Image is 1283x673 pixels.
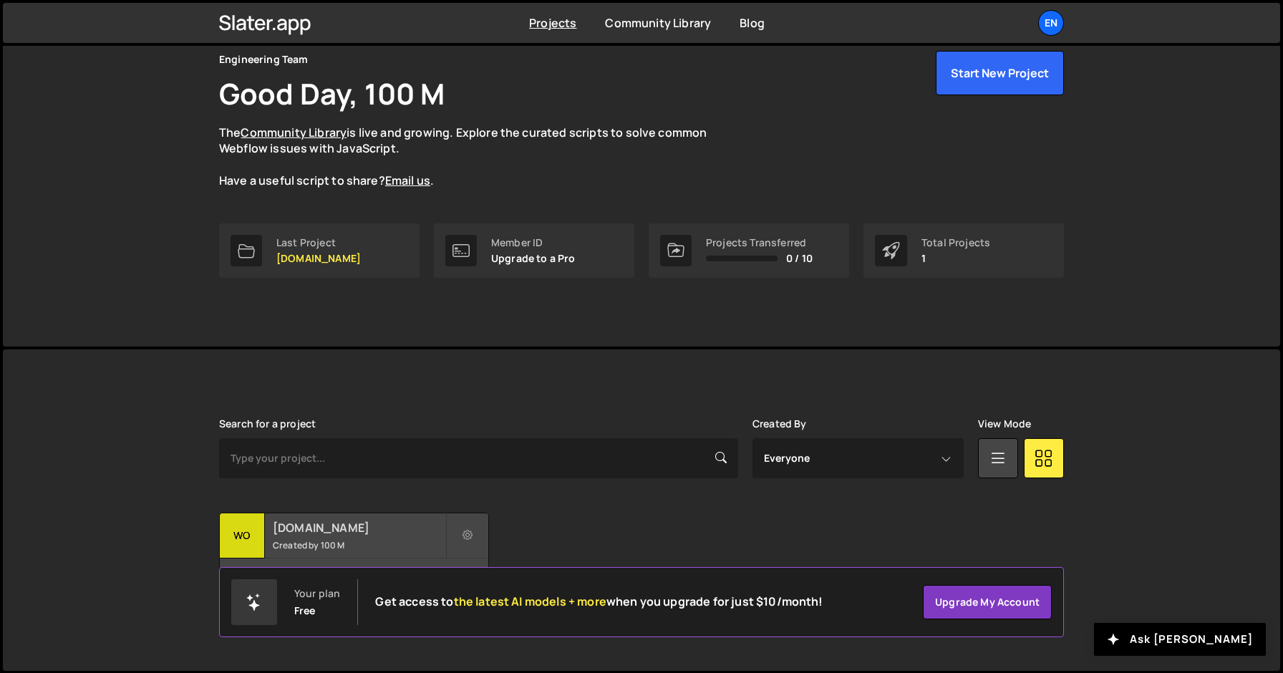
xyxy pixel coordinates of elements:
div: Last Project [276,237,361,248]
div: Free [294,605,316,616]
p: [DOMAIN_NAME] [276,253,361,264]
a: Email us [385,173,430,188]
div: Projects Transferred [706,237,813,248]
a: Community Library [605,15,711,31]
p: The is live and growing. Explore the curated scripts to solve common Webflow issues with JavaScri... [219,125,735,189]
h1: Good Day, 100 M [219,74,445,113]
span: the latest AI models + more [454,594,606,609]
label: Search for a project [219,418,316,430]
input: Type your project... [219,438,738,478]
small: Created by 100 M [273,539,445,551]
a: Community Library [241,125,347,140]
h2: [DOMAIN_NAME] [273,520,445,536]
a: Projects [529,15,576,31]
span: 0 / 10 [786,253,813,264]
button: Ask [PERSON_NAME] [1094,623,1266,656]
a: Upgrade my account [923,585,1052,619]
div: Total Projects [921,237,990,248]
div: Your plan [294,588,340,599]
a: En [1038,10,1064,36]
p: Upgrade to a Pro [491,253,576,264]
a: wo [DOMAIN_NAME] Created by 100 M 9 pages, last updated by 100 M [DATE] [219,513,489,602]
button: Start New Project [936,51,1064,95]
a: Blog [740,15,765,31]
a: Last Project [DOMAIN_NAME] [219,223,420,278]
h2: Get access to when you upgrade for just $10/month! [375,595,823,609]
p: 1 [921,253,990,264]
div: 9 pages, last updated by 100 M [DATE] [220,558,488,601]
div: Member ID [491,237,576,248]
label: View Mode [978,418,1031,430]
div: wo [220,513,265,558]
label: Created By [752,418,807,430]
div: Engineering Team [219,51,309,68]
